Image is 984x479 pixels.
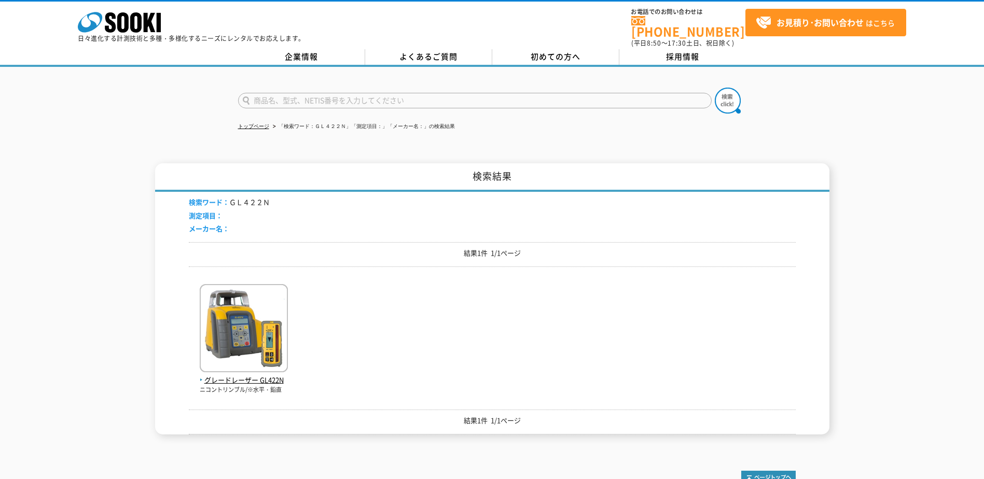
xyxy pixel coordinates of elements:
[189,248,796,259] p: 結果1件 1/1ページ
[200,364,288,386] a: グレードレーザー GL422N
[756,15,895,31] span: はこちら
[631,9,745,15] span: お電話でのお問い合わせは
[200,284,288,375] img: GL422N
[631,16,745,37] a: [PHONE_NUMBER]
[647,38,661,48] span: 8:50
[238,49,365,65] a: 企業情報
[238,123,269,129] a: トップページ
[715,88,741,114] img: btn_search.png
[531,51,580,62] span: 初めての方へ
[492,49,619,65] a: 初めての方へ
[365,49,492,65] a: よくあるご質問
[668,38,686,48] span: 17:30
[631,38,734,48] span: (平日 ～ 土日、祝日除く)
[189,223,229,233] span: メーカー名：
[271,121,455,132] li: 「検索ワード：ＧＬ４２２Ｎ」「測定項目：」「メーカー名：」の検索結果
[155,163,829,192] h1: 検索結果
[619,49,746,65] a: 採用情報
[189,197,270,208] li: ＧＬ４２２Ｎ
[189,415,796,426] p: 結果1件 1/1ページ
[238,93,712,108] input: 商品名、型式、NETIS番号を入力してください
[189,210,223,220] span: 測定項目：
[200,386,288,395] p: ニコントリンブル/※水平・鉛直
[189,197,229,207] span: 検索ワード：
[200,375,288,386] span: グレードレーザー GL422N
[78,35,305,41] p: 日々進化する計測技術と多種・多様化するニーズにレンタルでお応えします。
[745,9,906,36] a: お見積り･お問い合わせはこちら
[777,16,864,29] strong: お見積り･お問い合わせ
